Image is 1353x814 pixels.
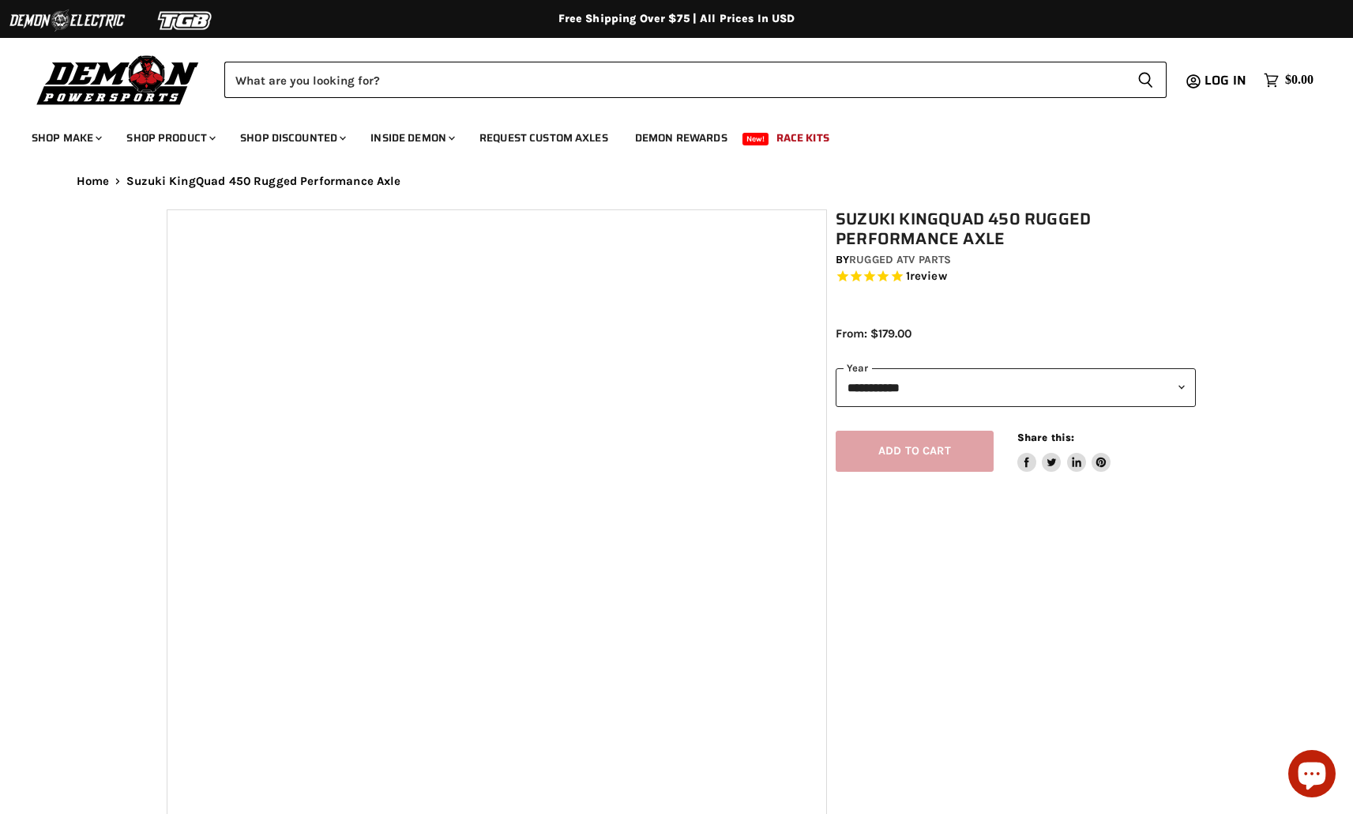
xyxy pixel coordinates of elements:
[765,122,841,154] a: Race Kits
[126,175,400,188] span: Suzuki KingQuad 450 Rugged Performance Axle
[224,62,1125,98] input: Search
[836,209,1196,249] h1: Suzuki KingQuad 450 Rugged Performance Axle
[742,133,769,145] span: New!
[77,175,110,188] a: Home
[1197,73,1256,88] a: Log in
[836,269,1196,285] span: Rated 5.0 out of 5 stars 1 reviews
[910,269,947,284] span: review
[8,6,126,36] img: Demon Electric Logo 2
[115,122,225,154] a: Shop Product
[1283,750,1340,801] inbox-online-store-chat: Shopify online store chat
[228,122,355,154] a: Shop Discounted
[849,253,951,266] a: Rugged ATV Parts
[126,6,245,36] img: TGB Logo 2
[623,122,739,154] a: Demon Rewards
[45,175,1309,188] nav: Breadcrumbs
[1285,73,1314,88] span: $0.00
[20,122,111,154] a: Shop Make
[359,122,464,154] a: Inside Demon
[836,326,911,341] span: From: $179.00
[1017,431,1111,473] aside: Share this:
[836,251,1196,269] div: by
[468,122,620,154] a: Request Custom Axles
[1017,431,1074,443] span: Share this:
[906,269,947,284] span: 1 reviews
[32,51,205,107] img: Demon Powersports
[1125,62,1167,98] button: Search
[1205,70,1246,90] span: Log in
[224,62,1167,98] form: Product
[45,12,1309,26] div: Free Shipping Over $75 | All Prices In USD
[20,115,1310,154] ul: Main menu
[836,368,1196,407] select: year
[1256,69,1321,92] a: $0.00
